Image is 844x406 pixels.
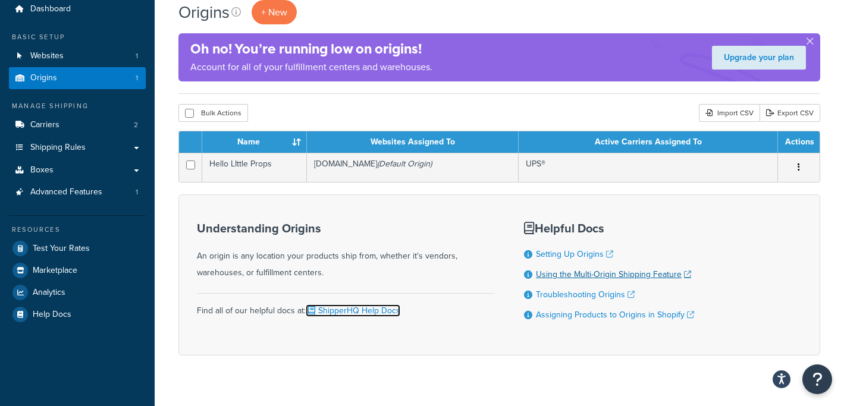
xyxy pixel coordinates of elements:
[306,304,400,317] a: ShipperHQ Help Docs
[536,288,635,301] a: Troubleshooting Origins
[30,4,71,14] span: Dashboard
[9,67,146,89] a: Origins 1
[802,364,832,394] button: Open Resource Center
[9,114,146,136] li: Carriers
[30,120,59,130] span: Carriers
[178,1,230,24] h1: Origins
[30,187,102,197] span: Advanced Features
[9,159,146,181] a: Boxes
[307,131,519,153] th: Websites Assigned To
[33,244,90,254] span: Test Your Rates
[9,304,146,325] a: Help Docs
[9,32,146,42] div: Basic Setup
[30,73,57,83] span: Origins
[9,260,146,281] a: Marketplace
[197,293,494,319] div: Find all of our helpful docs at:
[377,158,432,170] i: (Default Origin)
[30,143,86,153] span: Shipping Rules
[9,282,146,303] a: Analytics
[9,225,146,235] div: Resources
[536,309,694,321] a: Assigning Products to Origins in Shopify
[9,45,146,67] li: Websites
[536,268,691,281] a: Using the Multi-Origin Shipping Feature
[519,131,778,153] th: Active Carriers Assigned To
[178,104,248,122] button: Bulk Actions
[9,137,146,159] a: Shipping Rules
[699,104,760,122] div: Import CSV
[136,73,138,83] span: 1
[9,181,146,203] li: Advanced Features
[9,181,146,203] a: Advanced Features 1
[524,222,694,235] h3: Helpful Docs
[9,45,146,67] a: Websites 1
[202,153,307,182] td: Hello LIttle Props
[33,288,65,298] span: Analytics
[519,153,778,182] td: UPS®
[760,104,820,122] a: Export CSV
[9,238,146,259] a: Test Your Rates
[136,187,138,197] span: 1
[30,165,54,175] span: Boxes
[190,39,432,59] h4: Oh no! You’re running low on origins!
[778,131,820,153] th: Actions
[261,5,287,19] span: + New
[307,153,519,182] td: [DOMAIN_NAME]
[197,222,494,235] h3: Understanding Origins
[136,51,138,61] span: 1
[9,67,146,89] li: Origins
[9,101,146,111] div: Manage Shipping
[197,222,494,281] div: An origin is any location your products ship from, whether it's vendors, warehouses, or fulfillme...
[33,310,71,320] span: Help Docs
[712,46,806,70] a: Upgrade your plan
[536,248,613,260] a: Setting Up Origins
[33,266,77,276] span: Marketplace
[134,120,138,130] span: 2
[190,59,432,75] p: Account for all of your fulfillment centers and warehouses.
[202,131,307,153] th: Name : activate to sort column ascending
[30,51,64,61] span: Websites
[9,114,146,136] a: Carriers 2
